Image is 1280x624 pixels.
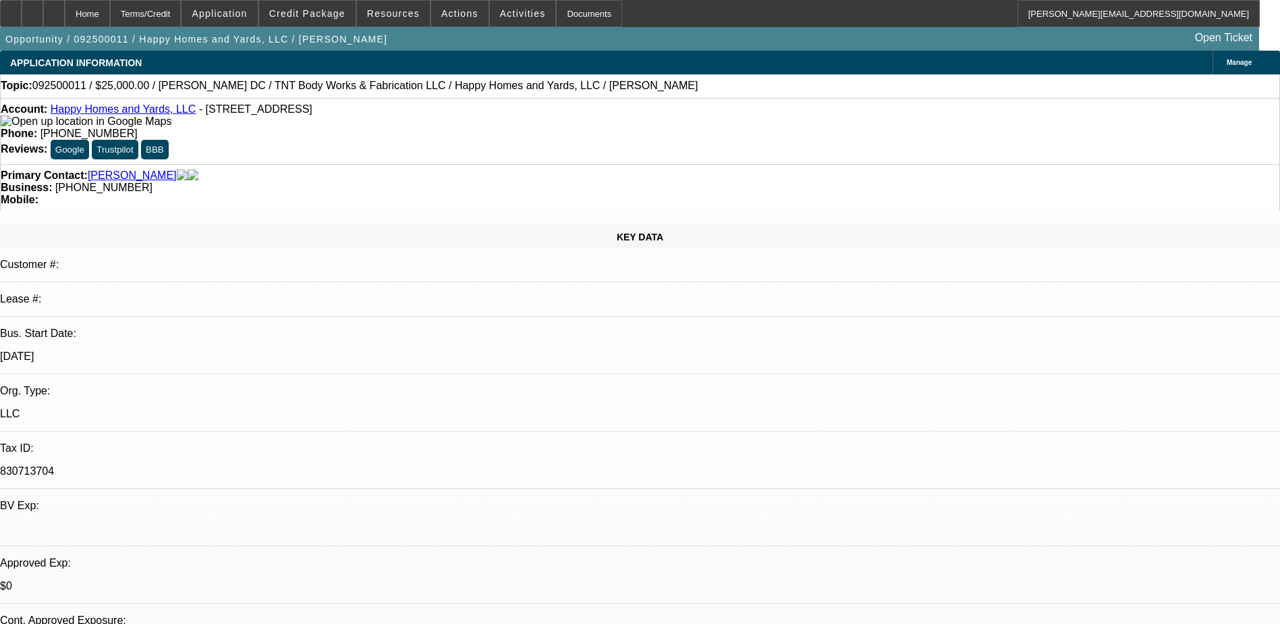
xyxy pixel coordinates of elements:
[192,8,247,19] span: Application
[32,80,698,92] span: 092500011 / $25,000.00 / [PERSON_NAME] DC / TNT Body Works & Fabrication LLC / Happy Homes and Ya...
[5,34,387,45] span: Opportunity / 092500011 / Happy Homes and Yards, LLC / [PERSON_NAME]
[51,140,89,159] button: Google
[357,1,430,26] button: Resources
[1,115,171,127] a: View Google Maps
[500,8,546,19] span: Activities
[441,8,478,19] span: Actions
[88,170,177,182] a: [PERSON_NAME]
[141,140,169,159] button: BBB
[1227,59,1252,66] span: Manage
[1,170,88,182] strong: Primary Contact:
[1,103,47,115] strong: Account:
[269,8,345,19] span: Credit Package
[431,1,489,26] button: Actions
[367,8,420,19] span: Resources
[1,128,37,139] strong: Phone:
[490,1,556,26] button: Activities
[92,140,138,159] button: Trustpilot
[10,57,142,68] span: APPLICATION INFORMATION
[40,128,138,139] span: [PHONE_NUMBER]
[199,103,312,115] span: - [STREET_ADDRESS]
[1190,26,1258,49] a: Open Ticket
[617,232,663,242] span: KEY DATA
[1,182,52,193] strong: Business:
[1,115,171,128] img: Open up location in Google Maps
[259,1,356,26] button: Credit Package
[188,170,198,182] img: linkedin-icon.png
[55,182,152,193] span: [PHONE_NUMBER]
[1,143,47,155] strong: Reviews:
[1,80,32,92] strong: Topic:
[182,1,257,26] button: Application
[51,103,196,115] a: Happy Homes and Yards, LLC
[1,194,38,205] strong: Mobile:
[177,170,188,182] img: facebook-icon.png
